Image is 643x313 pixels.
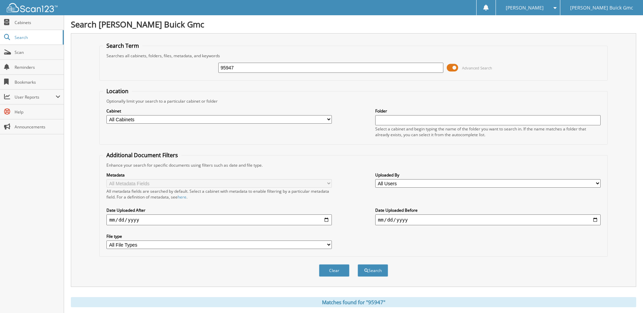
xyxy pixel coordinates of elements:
[15,109,60,115] span: Help
[103,53,604,59] div: Searches all cabinets, folders, files, metadata, and keywords
[15,49,60,55] span: Scan
[15,124,60,130] span: Announcements
[15,94,56,100] span: User Reports
[506,6,544,10] span: [PERSON_NAME]
[15,35,59,40] span: Search
[106,233,332,239] label: File type
[570,6,633,10] span: [PERSON_NAME] Buick Gmc
[375,126,601,138] div: Select a cabinet and begin typing the name of the folder you want to search in. If the name match...
[71,297,636,307] div: Matches found for "95947"
[375,214,601,225] input: end
[106,207,332,213] label: Date Uploaded After
[106,172,332,178] label: Metadata
[106,108,332,114] label: Cabinet
[106,188,332,200] div: All metadata fields are searched by default. Select a cabinet with metadata to enable filtering b...
[7,3,58,12] img: scan123-logo-white.svg
[15,64,60,70] span: Reminders
[106,214,332,225] input: start
[375,108,601,114] label: Folder
[375,207,601,213] label: Date Uploaded Before
[71,19,636,30] h1: Search [PERSON_NAME] Buick Gmc
[103,162,604,168] div: Enhance your search for specific documents using filters such as date and file type.
[15,20,60,25] span: Cabinets
[375,172,601,178] label: Uploaded By
[15,79,60,85] span: Bookmarks
[178,194,186,200] a: here
[358,264,388,277] button: Search
[103,151,181,159] legend: Additional Document Filters
[462,65,492,70] span: Advanced Search
[103,98,604,104] div: Optionally limit your search to a particular cabinet or folder
[319,264,349,277] button: Clear
[103,42,142,49] legend: Search Term
[103,87,132,95] legend: Location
